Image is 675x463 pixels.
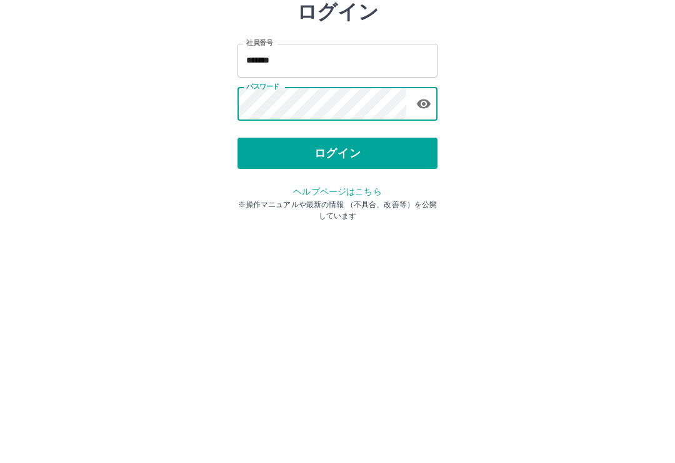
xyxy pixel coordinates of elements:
h2: ログイン [297,79,379,103]
a: ヘルプページはこちら [293,265,381,275]
p: ※操作マニュアルや最新の情報 （不具合、改善等）を公開しています [237,278,437,300]
label: パスワード [246,161,279,170]
button: ログイン [237,216,437,248]
label: 社員番号 [246,117,272,126]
